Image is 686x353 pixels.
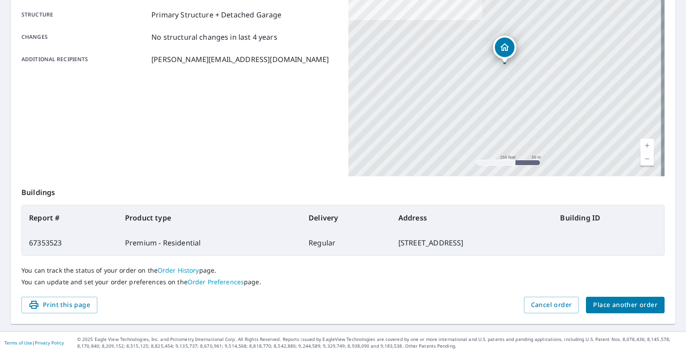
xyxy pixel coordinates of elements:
[151,32,277,42] p: No structural changes in last 4 years
[77,336,682,349] p: © 2025 Eagle View Technologies, Inc. and Pictometry International Corp. All Rights Reserved. Repo...
[151,54,329,65] p: [PERSON_NAME][EMAIL_ADDRESS][DOMAIN_NAME]
[531,299,572,311] span: Cancel order
[301,205,391,230] th: Delivery
[118,205,301,230] th: Product type
[21,266,665,274] p: You can track the status of your order on the page.
[21,9,148,20] p: Structure
[21,32,148,42] p: Changes
[151,9,281,20] p: Primary Structure + Detached Garage
[188,278,244,286] a: Order Preferences
[35,340,64,346] a: Privacy Policy
[4,340,64,345] p: |
[586,297,665,313] button: Place another order
[640,139,654,152] a: Current Level 17, Zoom In
[640,152,654,166] a: Current Level 17, Zoom Out
[21,297,97,313] button: Print this page
[593,299,657,311] span: Place another order
[158,266,199,274] a: Order History
[391,205,553,230] th: Address
[493,36,516,63] div: Dropped pin, building 1, Residential property, 3835 S 2780 E Salt Lake City, UT 84109
[553,205,664,230] th: Building ID
[29,299,90,311] span: Print this page
[391,230,553,255] td: [STREET_ADDRESS]
[301,230,391,255] td: Regular
[21,176,665,205] p: Buildings
[524,297,579,313] button: Cancel order
[22,230,118,255] td: 67353523
[21,54,148,65] p: Additional recipients
[118,230,301,255] td: Premium - Residential
[22,205,118,230] th: Report #
[4,340,32,346] a: Terms of Use
[21,278,665,286] p: You can update and set your order preferences on the page.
